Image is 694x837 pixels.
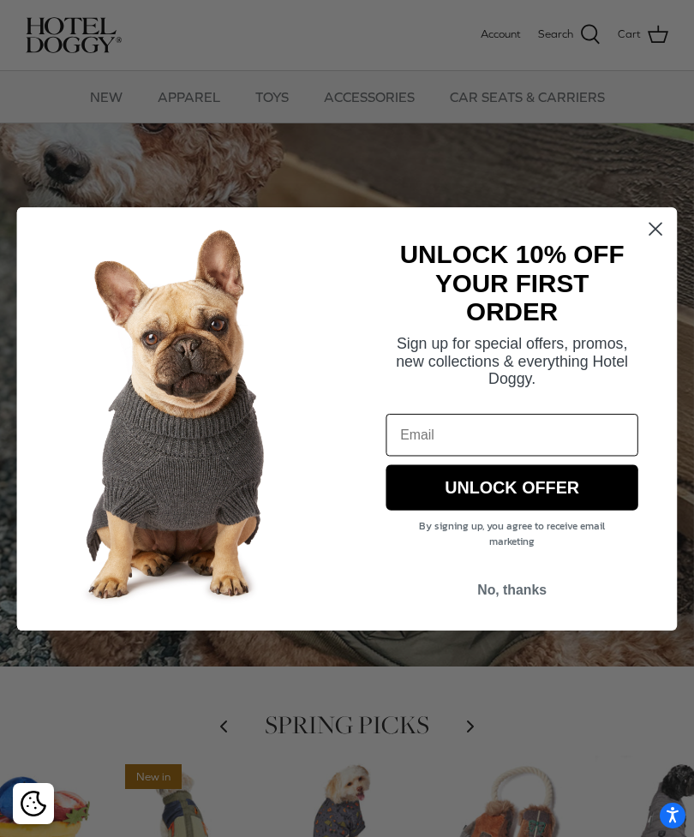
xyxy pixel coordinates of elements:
[641,213,671,243] button: Close dialog
[419,518,604,549] span: By signing up, you agree to receive email marketing
[18,789,48,819] button: Cookie policy
[17,207,347,631] img: 7cf315d2-500c-4d0a-a8b4-098d5756016d.jpeg
[400,240,625,326] strong: UNLOCK 10% OFF YOUR FIRST ORDER
[21,791,46,816] img: Cookie policy
[386,463,637,509] button: UNLOCK OFFER
[13,783,54,824] div: Cookie policy
[396,334,628,386] span: Sign up for special offers, promos, new collections & everything Hotel Doggy.
[386,574,637,607] button: No, thanks
[386,413,637,455] input: Email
